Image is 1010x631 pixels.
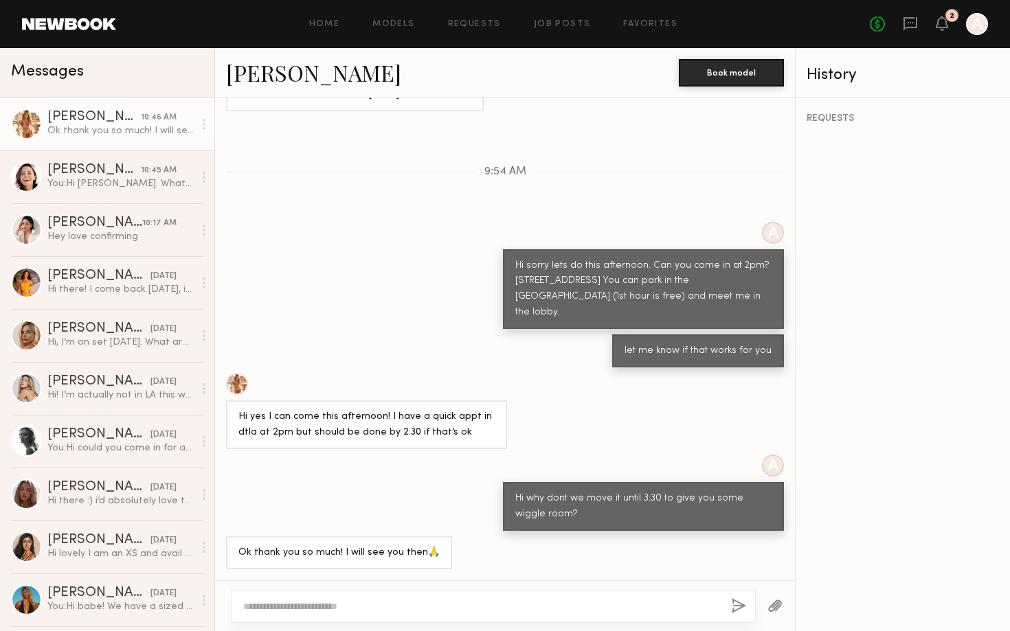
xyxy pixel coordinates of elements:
[150,270,177,283] div: [DATE]
[47,389,194,402] div: Hi! I’m actually not in LA this week unfortunately
[150,587,177,600] div: [DATE]
[47,336,194,349] div: Hi, I’m on set [DATE]. What are the details of the shoot? Rate, usage, etc? I typically have 3-4 ...
[47,534,150,547] div: [PERSON_NAME]
[807,67,999,83] div: History
[47,111,141,124] div: [PERSON_NAME]
[47,230,194,243] div: Hey love confirming
[47,375,150,389] div: [PERSON_NAME]
[150,534,177,547] div: [DATE]
[484,166,526,178] span: 9:54 AM
[679,59,784,87] button: Book model
[807,114,999,124] div: REQUESTS
[372,20,414,29] a: Models
[47,494,194,507] div: Hi there :) i’d absolutely love to come in i don’t consider my self and XS though. let me know yo...
[47,269,150,283] div: [PERSON_NAME]
[448,20,501,29] a: Requests
[623,20,677,29] a: Favorites
[309,20,340,29] a: Home
[515,491,772,523] div: Hi why dont we move it until 3:30 to give you some wiggle room?
[11,64,84,80] span: Messages
[150,376,177,389] div: [DATE]
[150,481,177,494] div: [DATE]
[515,258,772,321] div: Hi sorry lets do this afternoon. Can you come in at 2pm? [STREET_ADDRESS] You can park in the [GE...
[47,586,150,600] div: [PERSON_NAME]
[47,481,150,494] div: [PERSON_NAME]
[150,428,177,441] div: [DATE]
[47,428,150,441] div: [PERSON_NAME]
[47,163,141,177] div: [PERSON_NAME]
[966,13,988,35] a: A
[47,600,194,613] div: You: Hi babe! We have a sized focused shoot coming up in October and Need an XS Model. Would you ...
[150,323,177,336] div: [DATE]
[141,111,177,124] div: 10:46 AM
[47,124,194,137] div: Ok thank you so much! I will see you then🙏
[47,547,194,560] div: Hi lovely I am an XS and avail anytime after weds! Just in nyc until then
[47,322,150,336] div: [PERSON_NAME]
[679,66,784,78] a: Book model
[625,343,772,359] div: let me know if that works for you
[141,164,177,177] div: 10:45 AM
[238,545,440,561] div: Ok thank you so much! I will see you then🙏
[226,58,401,87] a: [PERSON_NAME]
[47,441,194,455] div: You: Hi could you come in for a casting [DATE] or [DATE] in [GEOGRAPHIC_DATA]? We have a shoot [D...
[47,283,194,296] div: Hi there! I come back [DATE], in the morning :-)
[47,216,142,230] div: [PERSON_NAME]
[142,217,177,230] div: 10:17 AM
[47,177,194,190] div: You: Hi [PERSON_NAME]. What time is your casting for the show?
[534,20,591,29] a: Job Posts
[238,409,495,441] div: Hi yes I can come this afternoon! I have a quick appt in dtla at 2pm but should be done by 2:30 i...
[950,12,954,20] div: 2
